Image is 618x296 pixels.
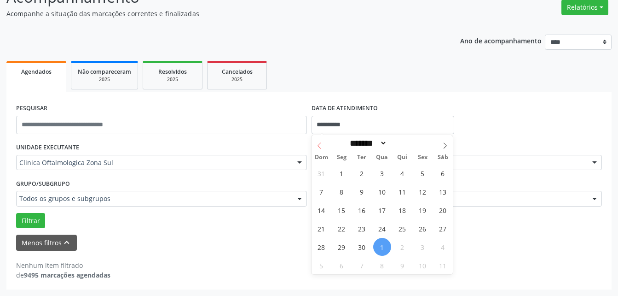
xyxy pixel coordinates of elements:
[414,183,432,201] span: Setembro 12, 2025
[331,154,352,160] span: Seg
[373,201,391,219] span: Setembro 17, 2025
[373,183,391,201] span: Setembro 10, 2025
[433,154,453,160] span: Sáb
[16,141,79,155] label: UNIDADE EXECUTANTE
[312,101,378,116] label: DATA DE ATENDIMENTO
[434,201,452,219] span: Setembro 20, 2025
[353,219,371,237] span: Setembro 23, 2025
[434,256,452,274] span: Outubro 11, 2025
[393,164,411,182] span: Setembro 4, 2025
[414,219,432,237] span: Setembro 26, 2025
[21,68,52,76] span: Agendados
[353,256,371,274] span: Outubro 7, 2025
[333,256,351,274] span: Outubro 6, 2025
[373,164,391,182] span: Setembro 3, 2025
[434,219,452,237] span: Setembro 27, 2025
[387,138,417,148] input: Year
[333,183,351,201] span: Setembro 8, 2025
[16,101,47,116] label: PESQUISAR
[434,183,452,201] span: Setembro 13, 2025
[353,164,371,182] span: Setembro 2, 2025
[393,238,411,256] span: Outubro 2, 2025
[312,256,330,274] span: Outubro 5, 2025
[222,68,253,76] span: Cancelados
[333,238,351,256] span: Setembro 29, 2025
[19,158,288,167] span: Clinica Oftalmologica Zona Sul
[353,201,371,219] span: Setembro 16, 2025
[393,256,411,274] span: Outubro 9, 2025
[78,76,131,83] div: 2025
[333,201,351,219] span: Setembro 15, 2025
[150,76,196,83] div: 2025
[16,235,77,251] button: Menos filtroskeyboard_arrow_up
[312,164,330,182] span: Agosto 31, 2025
[373,219,391,237] span: Setembro 24, 2025
[16,177,70,191] label: Grupo/Subgrupo
[434,238,452,256] span: Outubro 4, 2025
[312,201,330,219] span: Setembro 14, 2025
[62,237,72,248] i: keyboard_arrow_up
[434,164,452,182] span: Setembro 6, 2025
[393,183,411,201] span: Setembro 11, 2025
[460,35,542,46] p: Ano de acompanhamento
[16,260,110,270] div: Nenhum item filtrado
[16,213,45,229] button: Filtrar
[158,68,187,76] span: Resolvidos
[414,164,432,182] span: Setembro 5, 2025
[312,219,330,237] span: Setembro 21, 2025
[19,194,288,203] span: Todos os grupos e subgrupos
[373,256,391,274] span: Outubro 8, 2025
[412,154,433,160] span: Sex
[6,9,430,18] p: Acompanhe a situação das marcações correntes e finalizadas
[16,270,110,280] div: de
[353,183,371,201] span: Setembro 9, 2025
[312,154,332,160] span: Dom
[352,154,372,160] span: Ter
[353,238,371,256] span: Setembro 30, 2025
[24,271,110,279] strong: 9495 marcações agendadas
[414,201,432,219] span: Setembro 19, 2025
[312,238,330,256] span: Setembro 28, 2025
[373,238,391,256] span: Outubro 1, 2025
[372,154,392,160] span: Qua
[214,76,260,83] div: 2025
[393,219,411,237] span: Setembro 25, 2025
[414,256,432,274] span: Outubro 10, 2025
[347,138,387,148] select: Month
[392,154,412,160] span: Qui
[78,68,131,76] span: Não compareceram
[333,219,351,237] span: Setembro 22, 2025
[312,183,330,201] span: Setembro 7, 2025
[414,238,432,256] span: Outubro 3, 2025
[393,201,411,219] span: Setembro 18, 2025
[333,164,351,182] span: Setembro 1, 2025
